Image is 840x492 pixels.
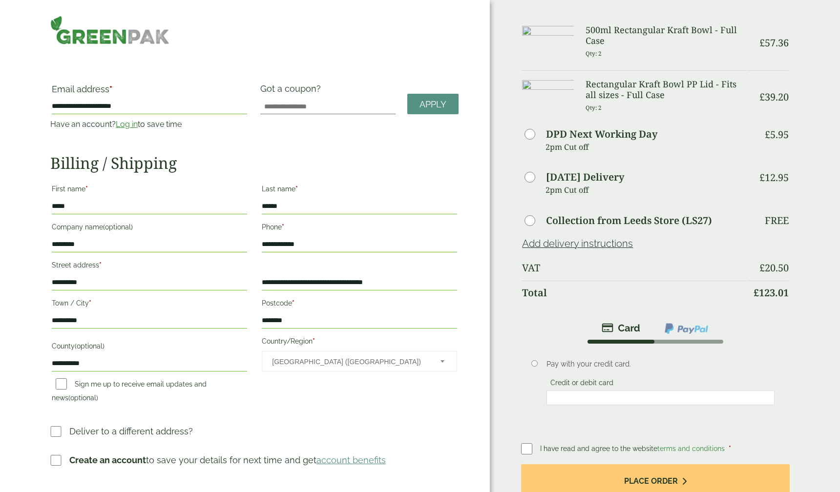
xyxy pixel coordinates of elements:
span: (optional) [68,394,98,402]
p: Free [765,215,789,226]
p: Pay with your credit card. [546,359,775,369]
label: Company name [52,220,247,237]
bdi: 20.50 [759,261,789,274]
img: ppcp-gateway.png [664,322,709,335]
abbr: required [109,84,112,94]
p: Have an account? to save time [50,119,249,130]
label: Collection from Leeds Store (LS27) [546,216,712,225]
span: I have read and agree to the website [540,445,727,452]
bdi: 123.01 [754,286,789,299]
label: Street address [52,258,247,275]
label: County [52,339,247,356]
bdi: 12.95 [759,171,789,184]
small: Qty: 2 [586,104,602,111]
label: Postcode [262,296,457,313]
label: Got a coupon? [260,83,325,99]
abbr: required [295,185,298,193]
span: (optional) [103,223,133,231]
label: Sign me up to receive email updates and news [52,380,207,405]
abbr: required [729,445,731,452]
p: 2pm Cut off [546,140,746,154]
label: Credit or debit card [546,379,617,389]
label: First name [52,182,247,199]
img: GreenPak Supplies [50,16,169,44]
p: to save your details for next time and get [69,453,386,467]
bdi: 39.20 [759,90,789,103]
label: Town / City [52,296,247,313]
span: Country/Region [262,351,457,371]
span: £ [759,36,765,49]
abbr: required [313,337,315,345]
bdi: 57.36 [759,36,789,49]
label: Email address [52,85,247,99]
p: 2pm Cut off [546,183,746,197]
h3: 500ml Rectangular Kraft Bowl - Full Case [586,25,747,46]
input: Sign me up to receive email updates and news(optional) [56,378,67,389]
abbr: required [85,185,88,193]
a: Apply [407,94,459,115]
abbr: required [282,223,284,231]
p: Deliver to a different address? [69,425,193,438]
a: Add delivery instructions [522,238,633,249]
label: [DATE] Delivery [546,172,624,182]
span: United Kingdom (UK) [272,351,427,372]
h3: Rectangular Kraft Bowl PP Lid - Fits all sizes - Full Case [586,79,747,100]
label: Phone [262,220,457,237]
abbr: required [292,299,294,307]
a: terms and conditions [657,445,725,452]
th: Total [522,281,746,305]
span: Apply [420,99,446,110]
a: account benefits [316,455,386,465]
abbr: required [99,261,102,269]
a: Log in [116,120,138,129]
img: stripe.png [602,322,640,334]
label: Last name [262,182,457,199]
span: £ [759,171,765,184]
bdi: 5.95 [765,128,789,141]
span: £ [759,261,765,274]
label: Country/Region [262,334,457,351]
small: Qty: 2 [586,50,602,57]
span: £ [754,286,759,299]
span: (optional) [75,342,105,350]
abbr: required [89,299,91,307]
strong: Create an account [69,455,146,465]
th: VAT [522,256,746,280]
span: £ [759,90,765,103]
h2: Billing / Shipping [50,154,459,172]
label: DPD Next Working Day [546,129,657,139]
span: £ [765,128,770,141]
